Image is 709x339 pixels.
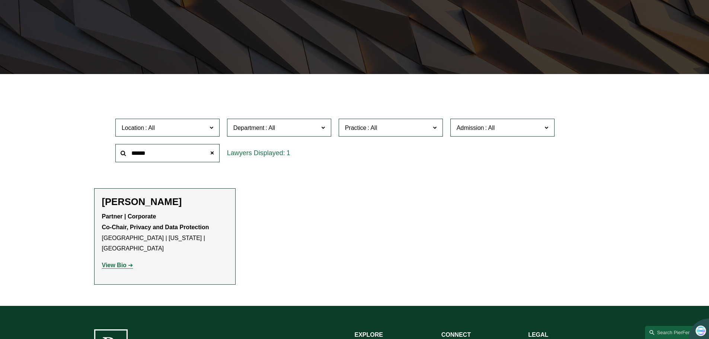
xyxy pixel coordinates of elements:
a: View Bio [102,262,133,268]
span: Practice [345,125,367,131]
h2: [PERSON_NAME] [102,196,228,208]
span: Admission [457,125,484,131]
strong: Partner | Corporate Co-Chair, Privacy and Data Protection [102,213,209,230]
strong: LEGAL [528,332,548,338]
span: Department [233,125,265,131]
span: Location [122,125,144,131]
p: [GEOGRAPHIC_DATA] | [US_STATE] | [GEOGRAPHIC_DATA] [102,211,228,254]
span: 1 [287,149,290,157]
strong: View Bio [102,262,127,268]
strong: CONNECT [441,332,471,338]
strong: EXPLORE [355,332,383,338]
a: Search this site [645,326,697,339]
